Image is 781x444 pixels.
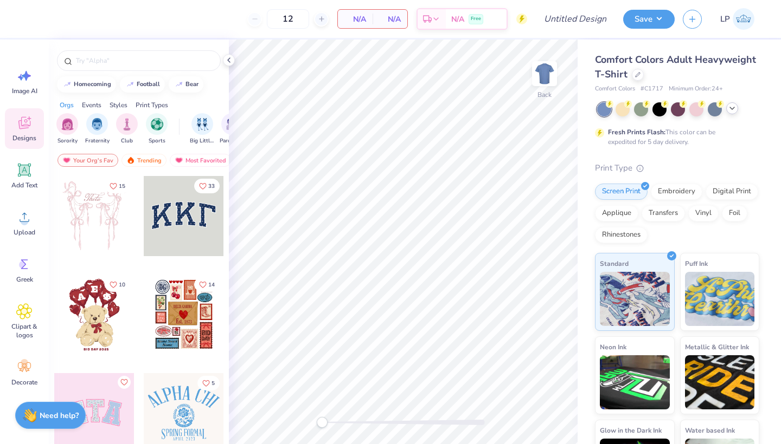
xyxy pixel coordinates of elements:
span: Club [121,137,133,145]
img: Standard [600,272,670,326]
img: Neon Ink [600,355,670,409]
button: Like [194,277,220,292]
div: filter for Fraternity [85,113,110,145]
img: trending.gif [126,156,135,164]
span: Minimum Order: 24 + [669,84,723,94]
img: Fraternity Image [91,118,103,130]
div: football [137,81,160,87]
button: Like [105,277,130,292]
div: Rhinestones [595,227,648,243]
span: Greek [16,275,33,284]
div: Accessibility label [317,417,328,428]
div: Events [82,100,101,110]
span: Water based Ink [685,425,735,436]
img: most_fav.gif [62,156,71,164]
button: Like [118,376,131,389]
div: filter for Parent's Weekend [220,113,245,145]
button: football [120,76,165,93]
div: filter for Sorority [56,113,78,145]
span: 15 [119,184,125,189]
span: Sports [149,137,165,145]
div: Print Types [136,100,168,110]
span: Clipart & logos [7,322,42,339]
button: Like [105,179,130,193]
span: Comfort Colors Adult Heavyweight T-Shirt [595,53,756,81]
span: 10 [119,282,125,288]
div: Print Type [595,162,759,174]
div: Foil [722,205,747,221]
span: # C1717 [641,84,663,94]
div: Most Favorited [170,154,231,167]
span: Puff Ink [685,258,708,269]
img: Puff Ink [685,272,755,326]
span: N/A [451,14,464,25]
img: Parent's Weekend Image [226,118,239,130]
button: homecoming [57,76,116,93]
span: Fraternity [85,137,110,145]
span: LP [720,13,730,25]
span: Parent's Weekend [220,137,245,145]
img: trend_line.gif [63,81,72,88]
button: filter button [220,113,245,145]
div: Vinyl [688,205,719,221]
span: Designs [12,134,36,142]
div: filter for Big Little Reveal [190,113,215,145]
span: Comfort Colors [595,84,635,94]
span: 5 [212,381,215,386]
div: homecoming [74,81,111,87]
div: This color can be expedited for 5 day delivery. [608,127,741,147]
span: Upload [14,228,35,237]
span: Neon Ink [600,341,626,352]
strong: Need help? [40,410,79,421]
span: Decorate [11,378,37,387]
button: filter button [85,113,110,145]
span: N/A [379,14,401,25]
button: bear [169,76,203,93]
div: bear [185,81,199,87]
span: Glow in the Dark Ink [600,425,662,436]
div: Styles [110,100,127,110]
div: Your Org's Fav [57,154,118,167]
strong: Fresh Prints Flash: [608,128,665,136]
img: Lucy Perkins [733,8,754,30]
input: – – [267,9,309,29]
span: 33 [208,184,215,189]
div: Embroidery [651,184,702,200]
div: Screen Print [595,184,648,200]
div: filter for Sports [146,113,168,145]
div: Transfers [642,205,685,221]
img: Sports Image [151,118,163,130]
span: Image AI [12,87,37,95]
button: filter button [56,113,78,145]
span: Free [471,15,481,23]
a: LP [715,8,759,30]
div: Back [537,90,552,100]
span: Metallic & Glitter Ink [685,341,749,352]
div: Applique [595,205,638,221]
input: Try "Alpha" [75,55,214,66]
img: trend_line.gif [175,81,183,88]
img: Sorority Image [61,118,74,130]
span: 14 [208,282,215,288]
input: Untitled Design [535,8,615,30]
button: Save [623,10,675,29]
span: Add Text [11,181,37,190]
span: N/A [344,14,366,25]
div: filter for Club [116,113,138,145]
button: Like [197,376,220,390]
button: filter button [146,113,168,145]
span: Standard [600,258,629,269]
div: Trending [121,154,167,167]
span: Big Little Reveal [190,137,215,145]
button: Like [194,179,220,193]
span: Sorority [57,137,78,145]
button: filter button [116,113,138,145]
img: most_fav.gif [175,156,183,164]
div: Digital Print [706,184,758,200]
div: Orgs [60,100,74,110]
img: Big Little Reveal Image [196,118,208,130]
img: Metallic & Glitter Ink [685,355,755,409]
img: Club Image [121,118,133,130]
img: trend_line.gif [126,81,135,88]
button: filter button [190,113,215,145]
